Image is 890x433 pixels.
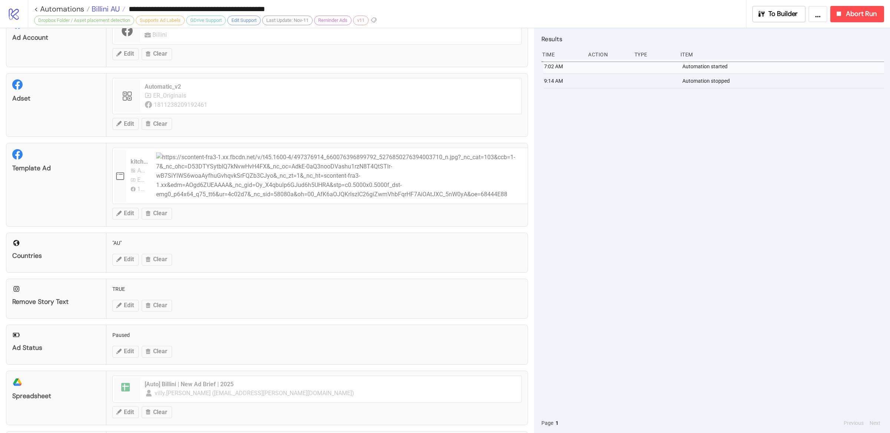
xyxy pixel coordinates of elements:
[634,47,675,62] div: Type
[543,74,584,88] div: 9:14 AM
[680,47,884,62] div: Item
[768,10,798,18] span: To Builder
[841,419,866,427] button: Previous
[353,16,369,25] div: v11
[90,4,120,14] span: Billini AU
[136,16,185,25] div: Supports Ad Labels
[90,5,125,13] a: Billini AU
[587,47,628,62] div: Action
[34,16,134,25] div: Dropbox Folder / Asset placement detection
[808,6,827,22] button: ...
[541,34,884,44] h2: Results
[846,10,877,18] span: Abort Run
[752,6,806,22] button: To Builder
[867,419,883,427] button: Next
[186,16,226,25] div: GDrive Support
[227,16,261,25] div: Edit Support
[262,16,313,25] div: Last Update: Nov-11
[314,16,352,25] div: Reminder Ads
[682,59,886,73] div: Automation started
[543,59,584,73] div: 7:02 AM
[682,74,886,88] div: Automation stopped
[541,47,582,62] div: Time
[34,5,90,13] a: < Automations
[553,419,561,427] button: 1
[830,6,884,22] button: Abort Run
[541,419,553,427] span: Page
